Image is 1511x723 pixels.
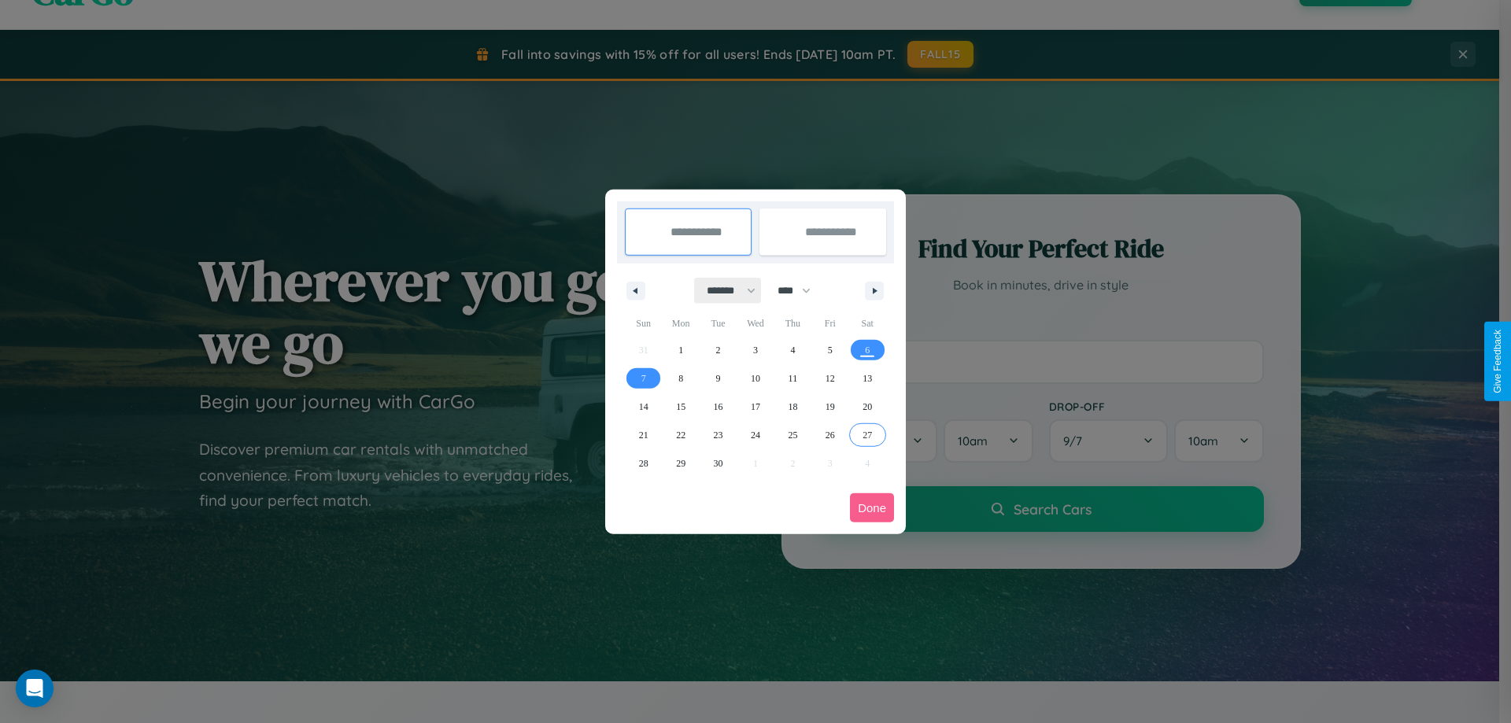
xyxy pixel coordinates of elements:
button: 23 [700,421,737,449]
span: 3 [753,336,758,364]
span: Thu [774,311,811,336]
button: 7 [625,364,662,393]
button: 30 [700,449,737,478]
button: 26 [811,421,848,449]
button: 24 [737,421,774,449]
button: 5 [811,336,848,364]
span: 14 [639,393,648,421]
span: 29 [676,449,685,478]
button: 13 [849,364,886,393]
span: 20 [863,393,872,421]
span: Sun [625,311,662,336]
span: Mon [662,311,699,336]
span: 15 [676,393,685,421]
button: 17 [737,393,774,421]
span: 25 [788,421,797,449]
span: 11 [789,364,798,393]
button: 19 [811,393,848,421]
span: 4 [790,336,795,364]
button: 14 [625,393,662,421]
span: 27 [863,421,872,449]
button: 11 [774,364,811,393]
button: Done [850,493,894,522]
span: 2 [716,336,721,364]
button: 2 [700,336,737,364]
div: Give Feedback [1492,330,1503,393]
span: 13 [863,364,872,393]
span: 17 [751,393,760,421]
span: 10 [751,364,760,393]
button: 28 [625,449,662,478]
button: 22 [662,421,699,449]
span: Sat [849,311,886,336]
span: 24 [751,421,760,449]
button: 6 [849,336,886,364]
button: 20 [849,393,886,421]
button: 8 [662,364,699,393]
button: 21 [625,421,662,449]
span: 18 [788,393,797,421]
span: 8 [678,364,683,393]
span: 6 [865,336,870,364]
span: 19 [826,393,835,421]
button: 16 [700,393,737,421]
span: 12 [826,364,835,393]
span: 5 [828,336,833,364]
span: 26 [826,421,835,449]
button: 25 [774,421,811,449]
div: Open Intercom Messenger [16,670,54,707]
button: 9 [700,364,737,393]
button: 15 [662,393,699,421]
span: Tue [700,311,737,336]
span: 1 [678,336,683,364]
span: 9 [716,364,721,393]
button: 18 [774,393,811,421]
button: 10 [737,364,774,393]
button: 29 [662,449,699,478]
span: 16 [714,393,723,421]
span: 28 [639,449,648,478]
span: 22 [676,421,685,449]
button: 27 [849,421,886,449]
button: 12 [811,364,848,393]
button: 4 [774,336,811,364]
button: 3 [737,336,774,364]
span: 7 [641,364,646,393]
span: 30 [714,449,723,478]
span: Wed [737,311,774,336]
span: 21 [639,421,648,449]
span: 23 [714,421,723,449]
span: Fri [811,311,848,336]
button: 1 [662,336,699,364]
